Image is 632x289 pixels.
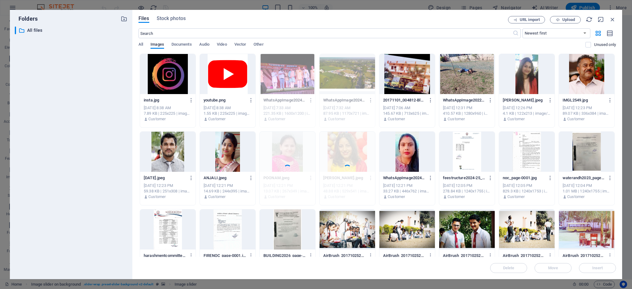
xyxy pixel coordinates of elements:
[383,105,431,111] div: [DATE] 7:06 AM
[263,253,306,258] p: BUILDING2026_page-0001.jpg
[144,188,192,194] div: 59.38 KB | 251x308 | image/jpeg
[204,97,246,103] p: youtube.png
[508,16,545,23] button: URL import
[254,41,263,49] span: Other
[171,41,192,49] span: Documents
[328,116,345,122] p: Customer
[204,175,246,181] p: ANJALI.jpeg
[520,18,540,22] span: URL import
[144,183,192,188] div: [DATE] 12:23 PM
[443,183,491,188] div: [DATE] 12:05 PM
[151,41,164,49] span: Images
[507,116,525,122] p: Customer
[550,16,581,23] button: Upload
[204,105,252,111] div: [DATE] 8:38 AM
[563,111,611,116] div: 89.07 KB | 336x384 | image/jpeg
[383,97,425,103] p: 20171101_004812-BlendCollage.jpg
[443,105,491,111] div: [DATE] 12:31 PM
[15,15,38,23] p: Folders
[563,188,611,194] div: 1.01 MB | 1240x1755 | image/jpeg
[443,175,485,181] p: feestructure2024-25_page-0001.jpg
[503,253,545,258] p: AirBrush_20171025222600.jpg
[443,253,485,258] p: AirBrush_20171025222429.jpg
[586,16,593,23] i: Reload
[204,188,252,194] div: 14.69 KB | 244x395 | image/jpeg
[448,116,465,122] p: Customer
[323,111,371,116] div: 87.95 KB | 1170x721 | image/jpeg
[503,175,545,181] p: noc_page-0001.jpg
[204,253,246,258] p: FIRENOC_page-0001.jpg
[503,111,551,116] div: 4.1 KB | 122x213 | image/jpeg
[144,111,192,116] div: 7.89 KB | 225x225 | image/jpeg
[443,188,491,194] div: 278.84 KB | 1240x1755 | image/jpeg
[567,116,584,122] p: Customer
[383,253,425,258] p: AirBrush_20171025221947.jpg
[15,27,16,34] div: ​
[204,183,252,188] div: [DATE] 12:21 PM
[138,28,513,38] input: Search
[503,188,551,194] div: 829.3 KB | 1240x1753 | image/jpeg
[383,111,431,116] div: 145.67 KB | 713x625 | image/jpeg
[563,175,605,181] p: waterandh2023_page-0001.jpg
[144,175,186,181] p: [DATE].jpeg
[567,194,584,200] p: Customer
[507,194,525,200] p: Customer
[323,253,366,258] p: AirBrush_20171025221816.jpg
[443,111,491,116] div: 410.57 KB | 1280x960 | image/jpeg
[144,97,186,103] p: insta.jpg
[594,42,616,47] p: Displays only files that are not in use on the website. Files added during this session can still...
[268,116,285,122] p: Customer
[138,41,143,49] span: All
[234,41,246,49] span: Vector
[448,194,465,200] p: Customer
[27,27,116,34] p: All files
[563,183,611,188] div: [DATE] 12:04 PM
[217,41,227,49] span: Video
[157,15,186,22] span: Stock photos
[208,194,225,200] p: Customer
[148,116,166,122] p: Customer
[148,194,166,200] p: Customer
[388,194,405,200] p: Customer
[383,175,425,181] p: WhatsAppImage2024-10-05at11.09.58AM.jpeg
[263,105,312,111] div: [DATE] 7:33 AM
[199,41,209,49] span: Audio
[609,16,616,23] i: Close
[121,15,127,22] i: Create new folder
[503,105,551,111] div: [DATE] 12:26 PM
[383,183,431,188] div: [DATE] 12:21 PM
[383,188,431,194] div: 33.27 KB | 446x762 | image/jpeg
[503,183,551,188] div: [DATE] 12:05 PM
[563,105,611,111] div: [DATE] 12:23 PM
[138,15,149,22] span: Files
[263,111,312,116] div: 221.35 KB | 1600x1200 | image/jpeg
[563,97,605,103] p: IMGL2549.jpg
[323,97,366,103] p: WhatsAppImage2024-10-14at8.54.19AM.jpeg
[563,253,605,258] p: AirBrush_20171025223253.jpg
[263,97,306,103] p: WhatsAppImage2024-10-14at8.53.11AM.jpeg
[597,16,604,23] i: Minimize
[562,18,575,22] span: Upload
[503,97,545,103] p: [PERSON_NAME].jpeg
[443,97,485,103] p: WhatsAppImage2022-12-23at12.32.10PM.jpeg
[208,116,225,122] p: Customer
[388,116,405,122] p: Customer
[323,105,371,111] div: [DATE] 7:32 AM
[144,253,186,258] p: harashmentcommittee_page-0001.jpg
[204,111,252,116] div: 1.55 KB | 225x225 | image/png
[144,105,192,111] div: [DATE] 8:38 AM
